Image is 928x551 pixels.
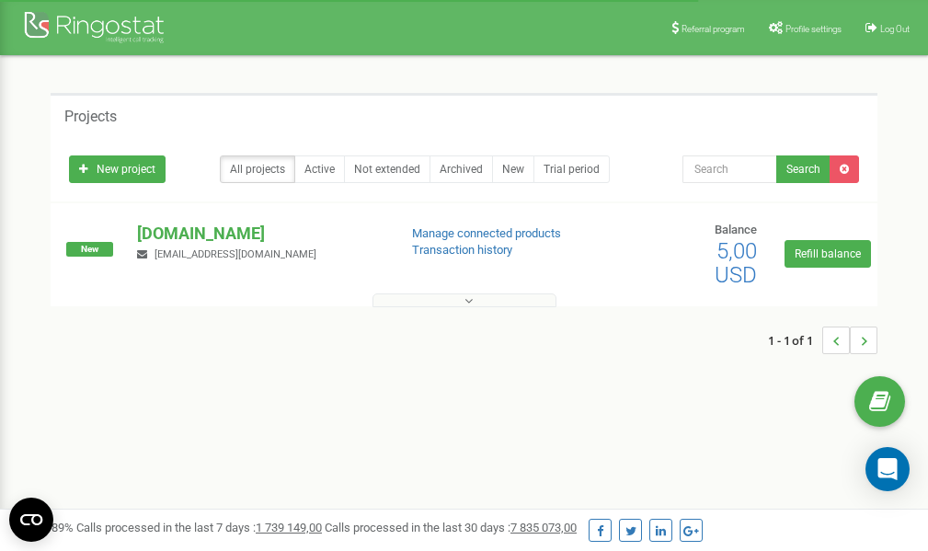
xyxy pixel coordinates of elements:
[256,521,322,534] u: 1 739 149,00
[865,447,910,491] div: Open Intercom Messenger
[682,155,777,183] input: Search
[715,223,757,236] span: Balance
[412,226,561,240] a: Manage connected products
[682,24,745,34] span: Referral program
[430,155,493,183] a: Archived
[768,327,822,354] span: 1 - 1 of 1
[344,155,430,183] a: Not extended
[294,155,345,183] a: Active
[155,248,316,260] span: [EMAIL_ADDRESS][DOMAIN_NAME]
[137,222,382,246] p: [DOMAIN_NAME]
[9,498,53,542] button: Open CMP widget
[776,155,831,183] button: Search
[412,243,512,257] a: Transaction history
[64,109,117,125] h5: Projects
[768,308,877,373] nav: ...
[76,521,322,534] span: Calls processed in the last 7 days :
[66,242,113,257] span: New
[510,521,577,534] u: 7 835 073,00
[880,24,910,34] span: Log Out
[325,521,577,534] span: Calls processed in the last 30 days :
[492,155,534,183] a: New
[533,155,610,183] a: Trial period
[69,155,166,183] a: New project
[220,155,295,183] a: All projects
[785,240,871,268] a: Refill balance
[715,238,757,288] span: 5,00 USD
[785,24,842,34] span: Profile settings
